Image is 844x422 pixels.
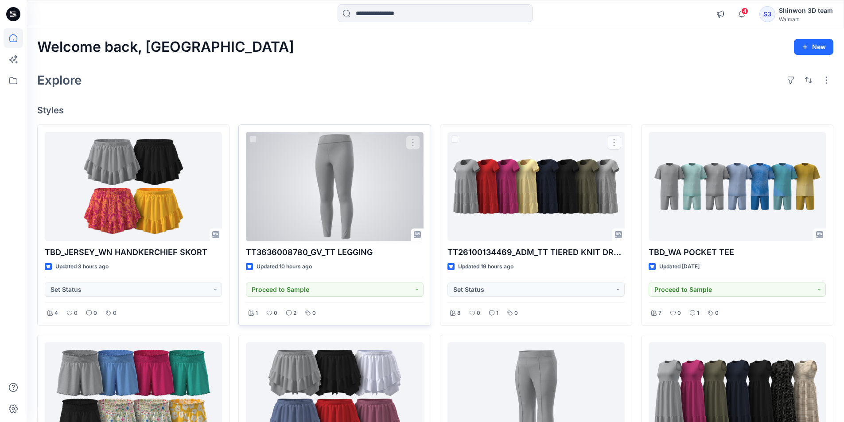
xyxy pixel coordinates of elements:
div: Walmart [779,16,833,23]
p: 0 [113,309,117,318]
div: S3 [759,6,775,22]
p: Updated 19 hours ago [458,262,513,271]
p: 0 [677,309,681,318]
a: TT26100134469_ADM_TT TIERED KNIT DRESS [447,132,625,241]
button: New [794,39,833,55]
p: Updated [DATE] [659,262,700,271]
p: 1 [256,309,258,318]
p: 0 [477,309,480,318]
span: 4 [741,8,748,15]
div: Shinwon 3D team [779,5,833,16]
p: TT3636008780_GV_TT LEGGING [246,246,423,259]
a: TBD_WA POCKET TEE [649,132,826,241]
a: TT3636008780_GV_TT LEGGING [246,132,423,241]
h2: Explore [37,73,82,87]
p: 4 [54,309,58,318]
p: 0 [514,309,518,318]
p: TBD_WA POCKET TEE [649,246,826,259]
a: TBD_JERSEY_WN HANDKERCHIEF SKORT [45,132,222,241]
p: 8 [457,309,461,318]
p: TT26100134469_ADM_TT TIERED KNIT DRESS [447,246,625,259]
p: TBD_JERSEY_WN HANDKERCHIEF SKORT [45,246,222,259]
p: 1 [697,309,699,318]
p: 0 [715,309,719,318]
p: Updated 3 hours ago [55,262,109,271]
p: 1 [496,309,498,318]
p: 0 [93,309,97,318]
p: 0 [312,309,316,318]
p: 0 [74,309,78,318]
h2: Welcome back, [GEOGRAPHIC_DATA] [37,39,294,55]
h4: Styles [37,105,833,116]
p: 7 [658,309,661,318]
p: Updated 10 hours ago [257,262,312,271]
p: 0 [274,309,277,318]
p: 2 [293,309,296,318]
